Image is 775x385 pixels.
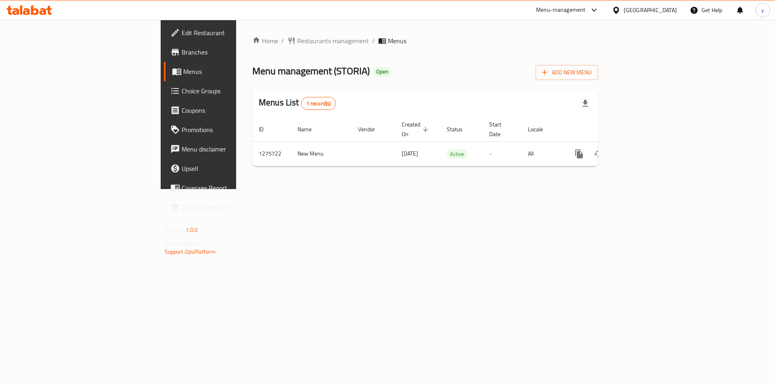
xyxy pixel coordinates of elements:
[302,100,336,107] span: 1 record(s)
[259,124,274,134] span: ID
[182,125,284,135] span: Promotions
[186,225,198,235] span: 1.0.0
[291,141,352,166] td: New Menu
[164,159,290,178] a: Upsell
[624,6,677,15] div: [GEOGRAPHIC_DATA]
[259,97,336,110] h2: Menus List
[522,141,563,166] td: All
[528,124,553,134] span: Locale
[372,36,375,46] li: /
[164,62,290,81] a: Menus
[164,81,290,101] a: Choice Groups
[402,120,431,139] span: Created On
[165,246,216,257] a: Support.OpsPlatform
[447,149,467,159] span: Active
[252,62,370,80] span: Menu management ( STORIA )
[287,36,369,46] a: Restaurants management
[164,101,290,120] a: Coupons
[297,124,322,134] span: Name
[182,105,284,115] span: Coupons
[301,97,336,110] div: Total records count
[165,225,184,235] span: Version:
[489,120,512,139] span: Start Date
[182,202,284,212] span: Grocery Checklist
[589,144,608,164] button: Change Status
[164,42,290,62] a: Branches
[182,47,284,57] span: Branches
[761,6,764,15] span: y
[402,148,418,159] span: [DATE]
[182,86,284,96] span: Choice Groups
[563,117,654,142] th: Actions
[536,65,598,80] button: Add New Menu
[164,178,290,198] a: Coverage Report
[542,67,592,78] span: Add New Menu
[164,198,290,217] a: Grocery Checklist
[447,124,473,134] span: Status
[183,67,284,76] span: Menus
[297,36,369,46] span: Restaurants management
[182,28,284,38] span: Edit Restaurant
[388,36,406,46] span: Menus
[570,144,589,164] button: more
[164,139,290,159] a: Menu disclaimer
[373,68,392,75] span: Open
[182,144,284,154] span: Menu disclaimer
[483,141,522,166] td: -
[165,238,202,249] span: Get support on:
[164,23,290,42] a: Edit Restaurant
[358,124,385,134] span: Vendor
[373,67,392,77] div: Open
[252,36,598,46] nav: breadcrumb
[536,5,586,15] div: Menu-management
[182,183,284,193] span: Coverage Report
[164,120,290,139] a: Promotions
[576,94,595,113] div: Export file
[252,117,654,166] table: enhanced table
[182,164,284,173] span: Upsell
